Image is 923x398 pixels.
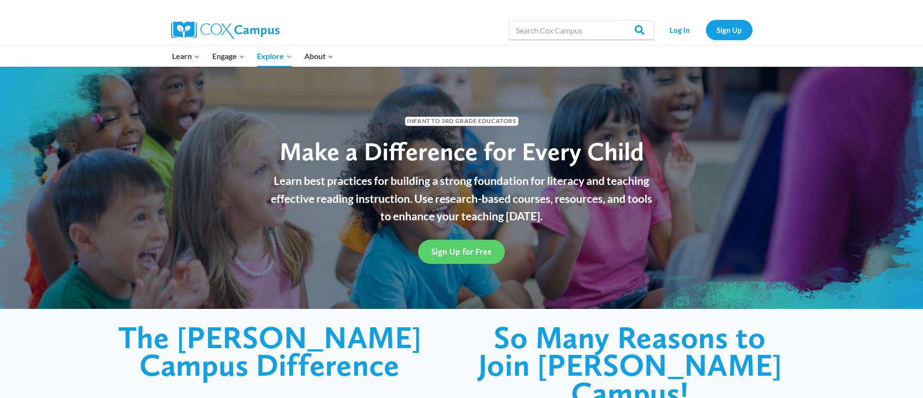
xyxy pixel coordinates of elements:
[280,136,644,167] span: Make a Difference for Every Child
[659,20,752,40] nav: Secondary Navigation
[706,20,752,40] a: Sign Up
[659,20,701,40] a: Log In
[171,21,280,39] img: Cox Campus
[118,319,422,384] span: The [PERSON_NAME] Campus Difference
[172,50,200,62] span: Learn
[257,50,292,62] span: Explore
[509,20,654,40] input: Search Cox Campus
[166,46,340,66] nav: Primary Navigation
[304,50,333,62] span: About
[212,50,245,62] span: Engage
[266,172,658,225] p: Learn best practices for building a strong foundation for literacy and teaching effective reading...
[431,246,492,257] span: Sign Up for Free
[418,240,505,263] a: Sign Up for Free
[405,117,518,126] span: Infant to 3rd Grade Educators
